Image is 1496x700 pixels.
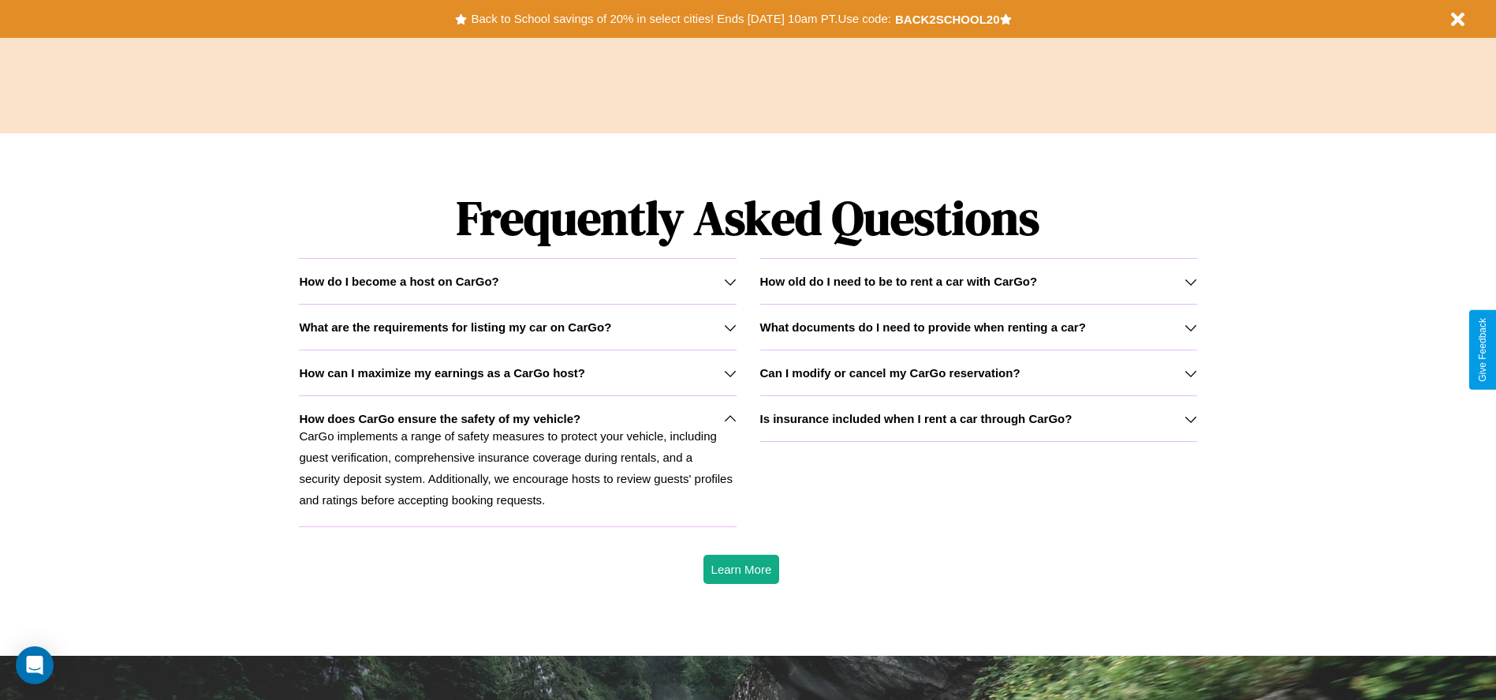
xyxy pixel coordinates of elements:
p: CarGo implements a range of safety measures to protect your vehicle, including guest verification... [299,425,736,511]
h3: How do I become a host on CarGo? [299,275,498,288]
button: Learn More [703,555,780,584]
div: Open Intercom Messenger [16,646,54,684]
button: Back to School savings of 20% in select cities! Ends [DATE] 10am PT.Use code: [467,8,894,30]
h3: How old do I need to be to rent a car with CarGo? [760,275,1038,288]
h3: What are the requirements for listing my car on CarGo? [299,320,611,334]
h1: Frequently Asked Questions [299,178,1196,258]
div: Give Feedback [1477,318,1488,382]
b: BACK2SCHOOL20 [895,13,1000,26]
h3: How can I maximize my earnings as a CarGo host? [299,366,585,380]
h3: Is insurance included when I rent a car through CarGo? [760,412,1073,425]
h3: Can I modify or cancel my CarGo reservation? [760,366,1020,380]
h3: What documents do I need to provide when renting a car? [760,320,1086,334]
h3: How does CarGo ensure the safety of my vehicle? [299,412,580,425]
